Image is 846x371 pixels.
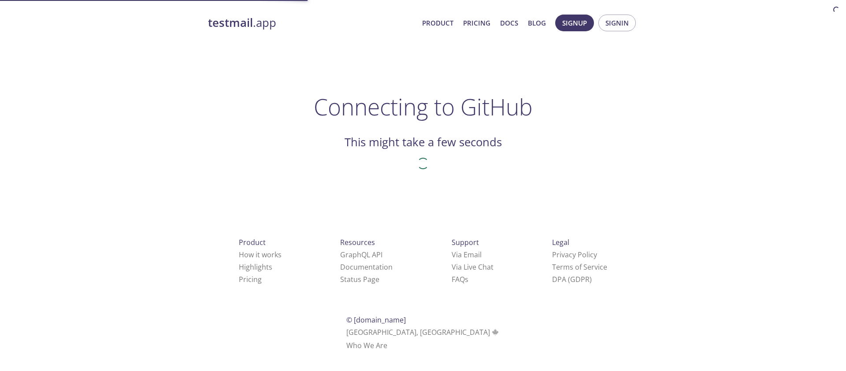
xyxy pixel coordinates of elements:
span: Resources [340,237,375,247]
a: Highlights [239,262,272,272]
a: Pricing [463,17,490,29]
span: Signin [605,17,629,29]
a: Privacy Policy [552,250,597,260]
a: Docs [500,17,518,29]
a: GraphQL API [340,250,382,260]
a: testmail.app [208,15,415,30]
a: Via Live Chat [452,262,493,272]
span: Product [239,237,266,247]
a: FAQ [452,275,468,284]
a: Pricing [239,275,262,284]
a: Documentation [340,262,393,272]
a: Status Page [340,275,379,284]
a: DPA (GDPR) [552,275,592,284]
span: Signup [562,17,587,29]
a: How it works [239,250,282,260]
h1: Connecting to GitHub [314,93,533,120]
h2: This might take a few seconds [345,135,502,150]
button: Signin [598,15,636,31]
a: Terms of Service [552,262,607,272]
a: Blog [528,17,546,29]
strong: testmail [208,15,253,30]
span: Support [452,237,479,247]
button: Signup [555,15,594,31]
span: Legal [552,237,569,247]
span: s [465,275,468,284]
a: Via Email [452,250,482,260]
a: Product [422,17,453,29]
span: [GEOGRAPHIC_DATA], [GEOGRAPHIC_DATA] [346,327,500,337]
a: Who We Are [346,341,387,350]
span: © [DOMAIN_NAME] [346,315,406,325]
